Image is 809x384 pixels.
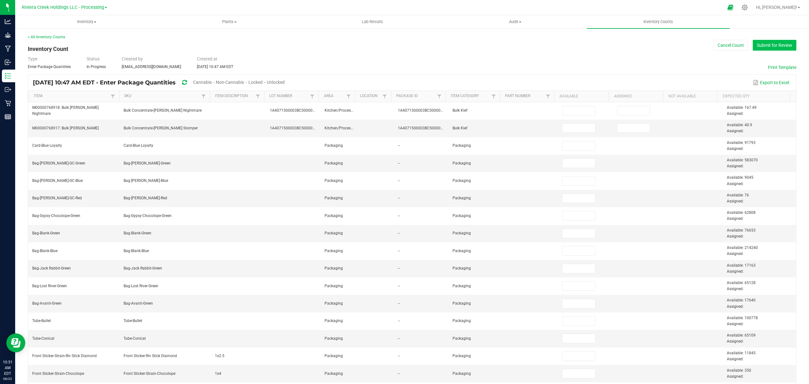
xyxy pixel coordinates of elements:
button: Print Template [768,64,796,71]
button: Submit for Review [753,40,796,51]
span: Packaging [453,161,471,165]
span: 1A4071500003BC5000011455 [270,126,324,130]
span: Type [28,56,37,61]
a: < All Inventory Counts [28,35,65,39]
span: Packaging [325,319,343,323]
span: Packaging [453,214,471,218]
inline-svg: Manufacturing [5,46,11,52]
a: SKUSortable [124,94,199,99]
span: Available: 17640 Assigned: [727,298,756,308]
span: Plants [158,19,301,25]
inline-svg: Analytics [5,18,11,25]
span: Bulk Concentrate-[PERSON_NAME] Nightmare [124,108,202,113]
span: Inventory Counts [635,19,682,25]
span: Packaging [325,143,343,148]
span: Available: 91793 Assigned: [727,140,756,151]
button: Export to Excel [751,77,791,88]
a: Lab Results [301,15,444,28]
span: -- [398,266,400,270]
span: Packaging [325,214,343,218]
span: Bulk Concentrate-[PERSON_NAME] Stomper [124,126,198,130]
span: Created at [197,56,217,61]
span: -- [398,336,400,341]
span: 1A4071500003BC5000011452 [270,108,324,113]
a: Lot NumberSortable [269,94,308,99]
a: Filter [544,92,552,100]
span: Front Sticker-Strain-Riv Stick Diamond [32,354,97,358]
span: Packaging [325,231,343,235]
span: Packaging [453,354,471,358]
span: Riviera Creek Holdings LLC - Processing [22,5,104,10]
span: 1x4 [215,371,221,376]
span: Bag-Avanti-Green [124,301,153,306]
span: Packaging [453,284,471,288]
span: Available: 11845 Assigned: [727,351,756,361]
span: Open Ecommerce Menu [723,1,738,14]
span: Bag-Lost River-Green [124,284,158,288]
a: LocationSortable [360,94,381,99]
a: Filter [435,92,443,100]
span: Card-Blue Loyalty [32,143,62,148]
span: Packaging [453,249,471,253]
th: Available [554,91,609,102]
p: 10:51 AM EDT [3,359,12,376]
span: Kitchen/Processor [325,126,356,130]
span: Inventory [15,19,158,25]
span: Inventory Count [28,46,68,52]
a: Plants [158,15,301,28]
span: Hi, [PERSON_NAME]! [756,5,797,10]
span: -- [398,161,400,165]
span: Packaging [453,371,471,376]
span: Status [87,56,100,61]
span: Available: 40.9 Assigned: [727,123,752,133]
span: Available: 76653 Assigned: [727,228,756,238]
a: Inventory Counts [587,15,730,28]
span: Lab Results [353,19,392,25]
span: -- [398,371,400,376]
div: [DATE] 10:47 AM EDT - Enter Package Quantities [33,77,289,89]
a: Inventory [15,15,158,28]
span: Available: 583070 Assigned: [727,158,758,168]
span: Bag-Blank-Blue [124,249,149,253]
span: -- [398,354,400,358]
span: Packaging [325,354,343,358]
span: Bag-Jack Rabbit-Green [32,266,71,270]
span: Available: 62808 Assigned: [727,210,756,221]
a: Filter [200,92,207,100]
span: Packaging [453,319,471,323]
span: -- [398,301,400,306]
span: [EMAIL_ADDRESS][DOMAIN_NAME] [122,65,181,69]
a: Filter [308,92,316,100]
span: Non-Cannabis [216,80,244,85]
span: Kitchen/Processor [325,108,356,113]
span: Bag-Blank-Blue [32,249,58,253]
a: Filter [109,92,117,100]
span: Front Sticker-Strain-Chocolope [32,371,84,376]
span: 1A4071500003BC5000011455 [398,126,452,130]
span: M00000768918: Bulk [PERSON_NAME] Nightmare [32,105,99,116]
span: -- [398,319,400,323]
span: Bag-[PERSON_NAME]-GC-Red [32,196,82,200]
span: Packaging [325,301,343,306]
a: AreaSortable [324,94,345,99]
span: Packaging [325,178,343,183]
span: Bag-[PERSON_NAME]-Green [124,161,171,165]
span: Available: 65109 Assigned: [727,333,756,344]
span: Available: 17163 Assigned: [727,263,756,274]
a: Filter [254,92,262,100]
span: Locked [248,80,263,85]
span: Bag-[PERSON_NAME]-Blue [124,178,168,183]
div: Manage settings [741,4,749,10]
inline-svg: Inventory [5,73,11,79]
span: Available: 9045 Assigned: [727,175,753,186]
span: Packaging [453,178,471,183]
span: Card-Blue Loyalty [124,143,153,148]
span: Unlocked [267,80,285,85]
span: Available: 214240 Assigned: [727,245,758,256]
span: Front Sticker-Riv Stick Diamond [124,354,177,358]
a: Filter [345,92,352,100]
span: -- [398,249,400,253]
span: Bulk Kief [453,108,467,113]
th: Assigned [609,91,663,102]
span: Bag-Lost River-Green [32,284,67,288]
